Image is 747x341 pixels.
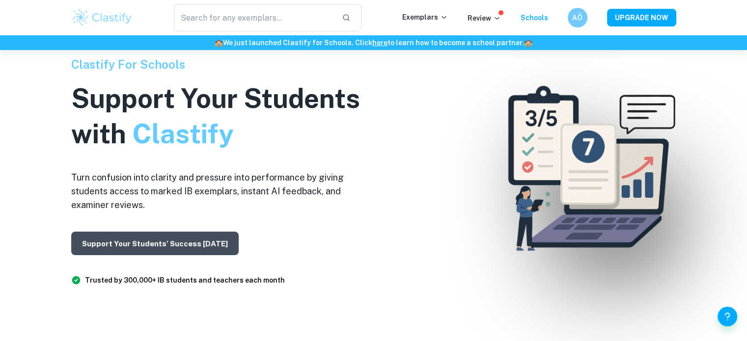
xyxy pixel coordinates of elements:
[85,275,285,286] h6: Trusted by 300,000+ IB students and teachers each month
[521,14,548,22] a: Schools
[489,72,687,269] img: Clastify For Schools Hero
[71,8,134,27] img: Clastify logo
[568,8,587,27] button: AÖ
[402,12,448,23] p: Exemplars
[372,39,387,47] a: here
[132,118,233,149] span: Clastify
[71,171,376,212] h6: Turn confusion into clarity and pressure into performance by giving students access to marked IB ...
[468,13,501,24] p: Review
[524,39,532,47] span: 🏫
[607,9,676,26] button: UPGRADE NOW
[71,55,376,73] h6: Clastify For Schools
[572,12,583,23] h6: AÖ
[71,232,239,255] button: Support Your Students’ Success [DATE]
[215,39,223,47] span: 🏫
[2,37,745,48] h6: We just launched Clastify for Schools. Click to learn how to become a school partner.
[718,307,737,326] button: Help and Feedback
[174,4,334,31] input: Search for any exemplars...
[71,81,376,152] h1: Support Your Students with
